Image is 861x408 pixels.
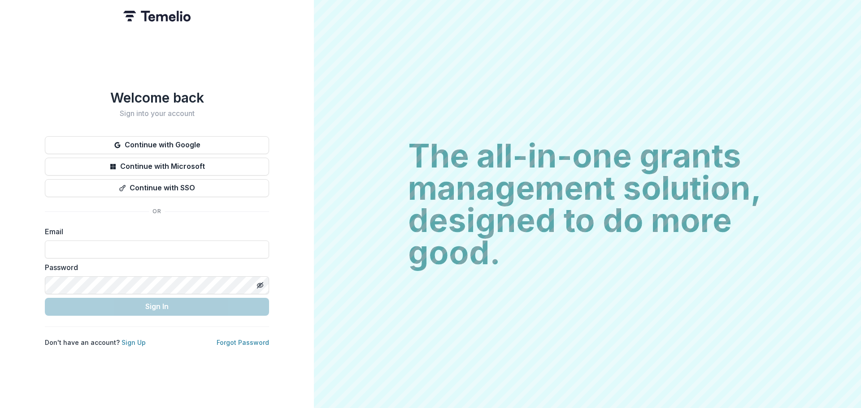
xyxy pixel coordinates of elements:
img: Temelio [123,11,191,21]
a: Forgot Password [217,339,269,346]
h2: Sign into your account [45,109,269,118]
p: Don't have an account? [45,338,146,347]
button: Sign In [45,298,269,316]
button: Continue with Microsoft [45,158,269,176]
label: Password [45,262,264,273]
a: Sign Up [122,339,146,346]
button: Continue with SSO [45,179,269,197]
h1: Welcome back [45,90,269,106]
label: Email [45,226,264,237]
button: Continue with Google [45,136,269,154]
button: Toggle password visibility [253,278,267,292]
